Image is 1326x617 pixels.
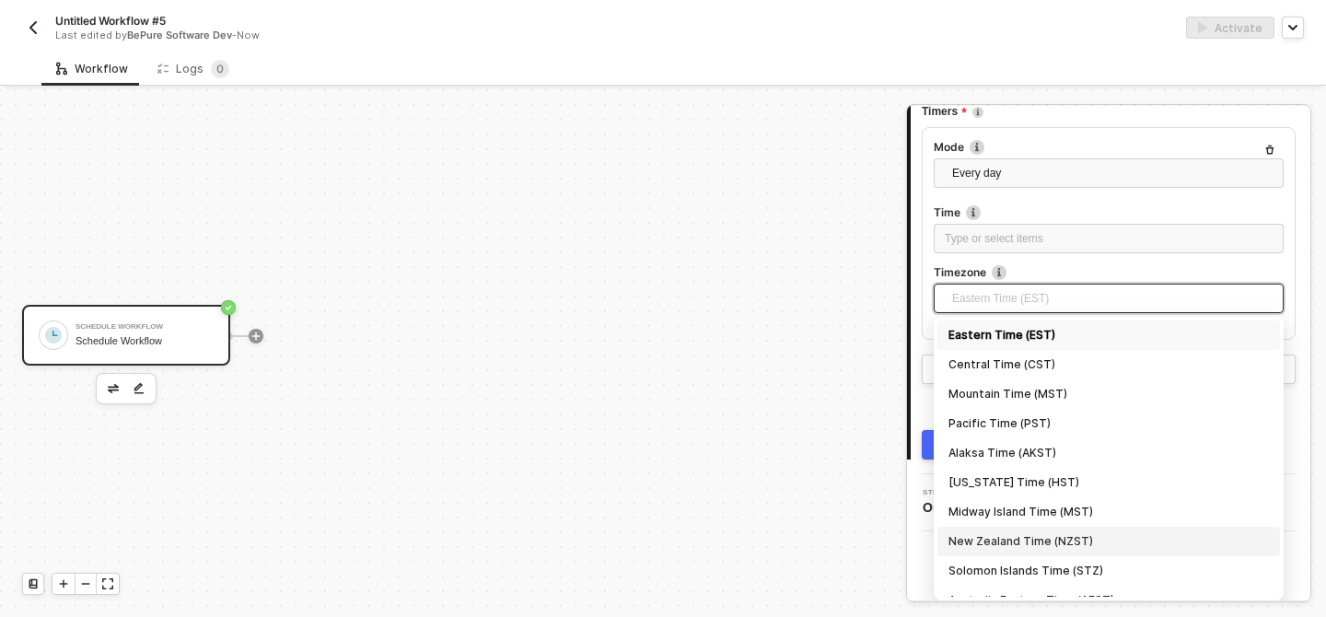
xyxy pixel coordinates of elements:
[937,350,1280,379] div: Central Time (CST)
[55,29,621,42] div: Last edited by - Now
[948,384,1269,404] div: Mountain Time (MST)
[1186,17,1274,39] button: activateActivate
[937,320,1280,350] div: Eastern Time (EST)
[937,379,1280,409] div: Mountain Time (MST)
[22,17,44,39] button: back
[134,382,145,395] img: edit-cred
[937,409,1280,438] div: Pacific Time (PST)
[56,62,128,76] div: Workflow
[937,438,1280,468] div: Alaksa Time (AKST)
[26,20,41,35] img: back
[948,443,1269,463] div: Alaksa Time (AKST)
[102,378,124,400] button: edit-cred
[211,60,229,78] sup: 0
[937,556,1280,586] div: Solomon Islands Time (STZ)
[45,327,62,343] img: icon
[221,300,236,315] span: icon-success-page
[948,590,1269,611] div: Australia Eastern Time (AEST)
[937,527,1280,556] div: New Zealand Time (NZST)
[934,139,1284,155] label: Mode
[80,578,91,589] span: icon-minus
[934,204,1284,220] label: Time
[923,498,987,517] span: Output
[128,378,150,400] button: edit-cred
[58,578,69,589] span: icon-play
[952,285,1273,312] span: Eastern Time (EST)
[966,205,981,220] img: icon-info
[157,60,229,78] div: Logs
[127,29,232,41] span: BePure Software Dev
[937,586,1280,615] div: Australia Eastern Time (AEST)
[102,578,113,589] span: icon-expand
[55,13,166,29] span: Untitled Workflow #5
[934,264,1284,280] label: Timezone
[937,497,1280,527] div: Midway Island Time (MST)
[937,468,1280,497] div: Hawaii Time (HST)
[970,140,984,155] img: icon-info
[922,100,967,123] span: Timers
[948,355,1269,375] div: Central Time (CST)
[948,413,1269,434] div: Pacific Time (PST)
[972,107,983,118] img: icon-info
[922,430,982,460] button: Next
[948,502,1269,522] div: Midway Island Time (MST)
[76,323,214,331] div: Schedule Workflow
[948,531,1269,552] div: New Zealand Time (NZST)
[108,384,119,393] img: edit-cred
[952,159,1273,187] span: Every day
[923,489,987,496] span: Step 2
[76,335,214,347] div: Schedule Workflow
[922,355,1296,384] button: Add Timer
[992,265,1006,280] img: icon-info
[948,561,1269,581] div: Solomon Islands Time (STZ)
[250,331,262,342] span: icon-play
[948,325,1269,345] div: Eastern Time (EST)
[948,472,1269,493] div: [US_STATE] Time (HST)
